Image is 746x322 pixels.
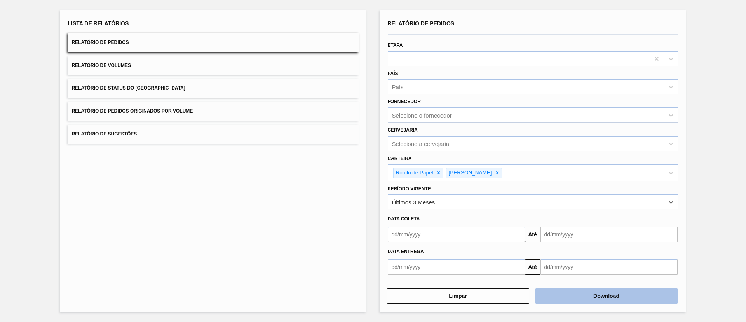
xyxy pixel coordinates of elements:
button: Até [525,259,540,275]
label: Período Vigente [388,186,431,192]
label: País [388,71,398,76]
span: Data coleta [388,216,420,222]
div: Selecione a cervejaria [392,140,450,147]
span: Relatório de Sugestões [72,131,137,137]
input: dd/mm/yyyy [388,259,525,275]
div: [PERSON_NAME] [446,168,493,178]
div: Rótulo de Papel [394,168,434,178]
button: Relatório de Sugestões [68,125,359,144]
div: Selecione o fornecedor [392,112,452,119]
input: dd/mm/yyyy [540,227,678,242]
label: Cervejaria [388,127,418,133]
span: Lista de Relatórios [68,20,129,26]
button: Download [535,288,678,304]
button: Até [525,227,540,242]
label: Fornecedor [388,99,421,104]
span: Relatório de Volumes [72,63,131,68]
div: País [392,84,404,90]
span: Relatório de Pedidos [72,40,129,45]
button: Relatório de Status do [GEOGRAPHIC_DATA] [68,79,359,98]
span: Relatório de Pedidos [388,20,455,26]
button: Relatório de Volumes [68,56,359,75]
button: Relatório de Pedidos Originados por Volume [68,102,359,121]
span: Relatório de Pedidos Originados por Volume [72,108,193,114]
div: Últimos 3 Meses [392,199,435,206]
button: Relatório de Pedidos [68,33,359,52]
label: Etapa [388,42,403,48]
label: Carteira [388,156,412,161]
button: Limpar [387,288,529,304]
span: Relatório de Status do [GEOGRAPHIC_DATA] [72,85,185,91]
input: dd/mm/yyyy [388,227,525,242]
span: Data Entrega [388,249,424,254]
input: dd/mm/yyyy [540,259,678,275]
